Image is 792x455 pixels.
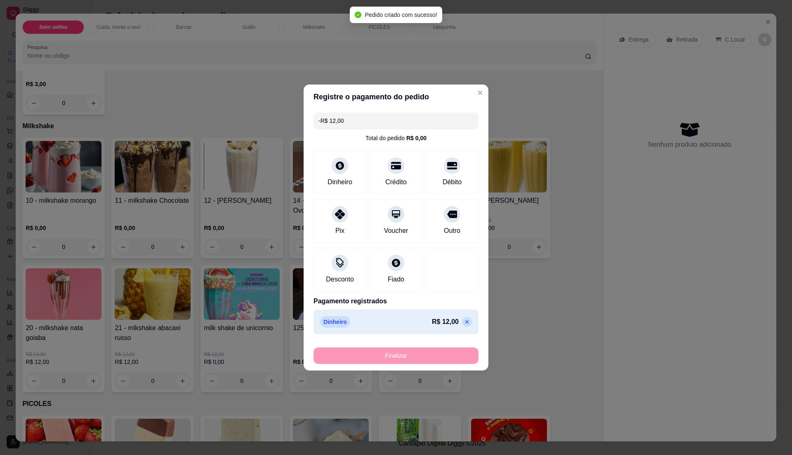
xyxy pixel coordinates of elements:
div: Total do pedido [365,134,427,142]
header: Registre o pagamento do pedido [304,84,488,109]
div: Pix [335,226,344,236]
div: Crédito [385,177,407,187]
div: Dinheiro [328,177,352,187]
div: Débito [443,177,462,187]
div: Voucher [384,226,408,236]
input: Ex.: hambúrguer de cordeiro [318,113,474,129]
div: Outro [444,226,460,236]
button: Close [474,86,487,99]
span: check-circle [355,12,361,18]
p: Pagamento registrados [313,296,478,306]
p: R$ 12,00 [432,317,459,327]
p: Dinheiro [320,316,350,328]
div: Fiado [388,274,404,284]
div: R$ 0,00 [406,134,427,142]
div: Desconto [326,274,354,284]
span: Pedido criado com sucesso! [365,12,437,18]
